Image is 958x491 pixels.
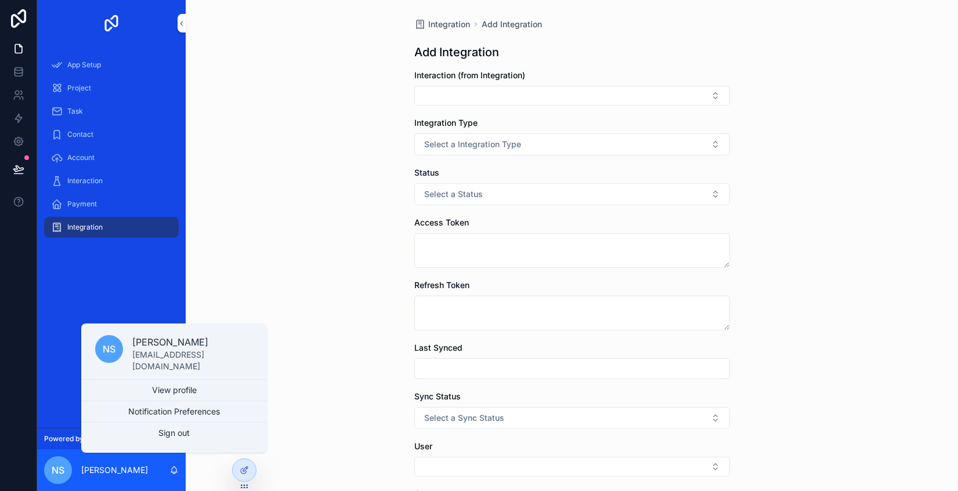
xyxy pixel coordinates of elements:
[132,335,253,349] p: [PERSON_NAME]
[81,423,267,443] button: Sign out
[44,217,179,238] a: Integration
[414,133,730,155] button: Select Button
[414,183,730,205] button: Select Button
[67,153,95,162] span: Account
[81,380,267,401] a: View profile
[44,78,179,99] a: Project
[44,434,84,443] span: Powered by
[414,343,462,352] span: Last Synced
[81,401,267,422] button: Notification Preferences
[424,412,504,424] span: Select a Sync Status
[428,19,470,30] span: Integration
[414,19,470,30] a: Integration
[102,14,121,32] img: App logo
[44,170,179,191] a: Interaction
[414,280,469,290] span: Refresh Token
[414,86,730,106] button: Select Button
[414,407,730,429] button: Select Button
[67,199,97,209] span: Payment
[81,464,148,476] p: [PERSON_NAME]
[482,19,542,30] a: Add Integration
[424,139,521,150] span: Select a Integration Type
[414,441,432,451] span: User
[44,124,179,145] a: Contact
[414,457,730,477] button: Select Button
[424,188,483,200] span: Select a Status
[414,168,439,177] span: Status
[67,176,103,186] span: Interaction
[67,130,93,139] span: Contact
[44,194,179,214] a: Payment
[414,118,478,128] span: Integration Type
[414,391,461,401] span: Sync Status
[52,463,64,477] span: NS
[67,60,101,70] span: App Setup
[67,223,103,232] span: Integration
[103,342,115,356] span: NS
[414,44,499,60] h1: Add Integration
[414,70,525,80] span: Interaction (from Integration)
[44,147,179,168] a: Account
[44,54,179,75] a: App Setup
[132,349,253,372] p: [EMAIL_ADDRESS][DOMAIN_NAME]
[37,46,186,253] div: scrollable content
[67,107,83,116] span: Task
[414,217,469,227] span: Access Token
[37,428,186,449] a: Powered by
[67,83,91,93] span: Project
[44,101,179,122] a: Task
